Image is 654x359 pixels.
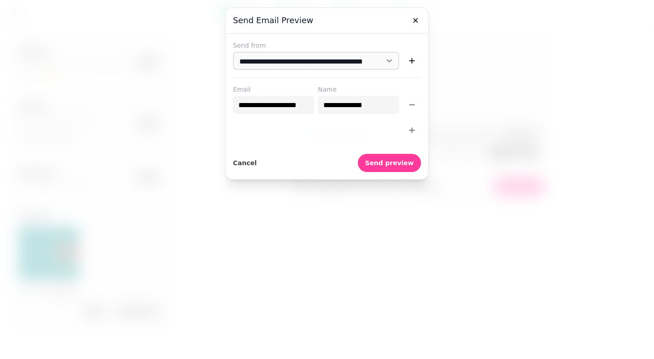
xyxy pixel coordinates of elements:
[233,15,421,26] h3: Send email preview
[5,57,141,74] div: menu
[11,57,75,74] a: Menu item - Bookings
[233,160,257,166] span: Cancel
[358,154,421,172] button: Send preview
[233,41,421,50] label: Send from
[233,154,257,172] button: Cancel
[78,57,134,74] a: Menu item - Menus
[365,160,414,166] span: Send preview
[233,85,314,94] label: Email
[318,85,399,94] label: Name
